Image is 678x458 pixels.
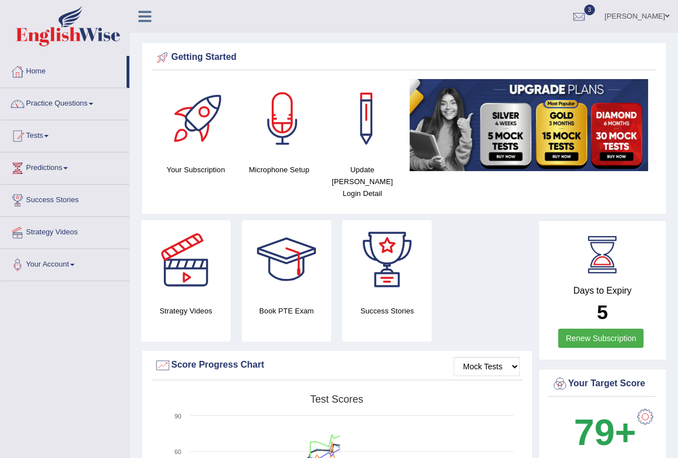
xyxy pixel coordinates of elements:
a: Predictions [1,152,129,181]
a: Your Account [1,249,129,277]
h4: Microphone Setup [243,164,315,176]
h4: Book PTE Exam [242,305,331,317]
h4: Days to Expiry [551,286,654,296]
b: 79+ [574,412,636,453]
a: Tests [1,120,129,149]
h4: Your Subscription [160,164,232,176]
tspan: Test scores [310,394,363,405]
div: Getting Started [154,49,654,66]
b: 5 [597,301,608,323]
span: 3 [584,5,596,15]
text: 60 [175,448,181,455]
div: Score Progress Chart [154,357,520,374]
a: Strategy Videos [1,217,129,245]
a: Practice Questions [1,88,129,116]
h4: Update [PERSON_NAME] Login Detail [327,164,398,199]
a: Renew Subscription [558,329,644,348]
a: Success Stories [1,185,129,213]
h4: Success Stories [342,305,432,317]
h4: Strategy Videos [141,305,231,317]
a: Home [1,56,127,84]
div: Your Target Score [551,376,654,392]
text: 90 [175,413,181,420]
img: small5.jpg [410,79,648,171]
